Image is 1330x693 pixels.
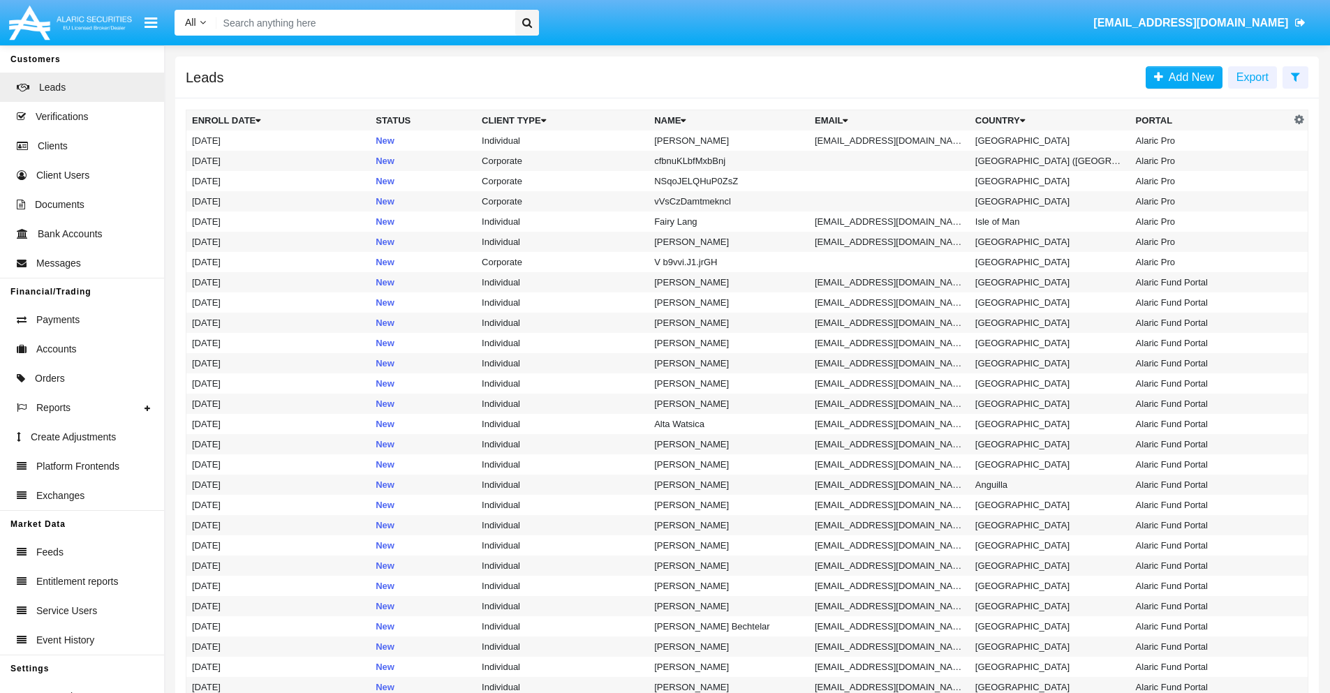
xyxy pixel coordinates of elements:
[186,110,371,131] th: Enroll Date
[809,475,970,495] td: [EMAIL_ADDRESS][DOMAIN_NAME]
[476,495,649,515] td: Individual
[186,131,371,151] td: [DATE]
[186,556,371,576] td: [DATE]
[1130,616,1291,636] td: Alaric Fund Portal
[649,475,809,495] td: [PERSON_NAME]
[38,227,103,241] span: Bank Accounts
[970,373,1130,394] td: [GEOGRAPHIC_DATA]
[370,556,476,576] td: New
[186,313,371,333] td: [DATE]
[476,596,649,616] td: Individual
[186,636,371,657] td: [DATE]
[186,414,371,434] td: [DATE]
[1130,131,1291,151] td: Alaric Pro
[649,353,809,373] td: [PERSON_NAME]
[1236,71,1269,83] span: Export
[370,151,476,171] td: New
[370,535,476,556] td: New
[370,373,476,394] td: New
[1130,495,1291,515] td: Alaric Fund Portal
[649,333,809,353] td: [PERSON_NAME]
[970,171,1130,191] td: [GEOGRAPHIC_DATA]
[476,110,649,131] th: Client Type
[1130,353,1291,373] td: Alaric Fund Portal
[36,401,71,415] span: Reports
[809,414,970,434] td: [EMAIL_ADDRESS][DOMAIN_NAME]
[970,110,1130,131] th: Country
[649,191,809,211] td: vVsCzDamtmekncl
[370,475,476,495] td: New
[36,604,97,618] span: Service Users
[476,556,649,576] td: Individual
[186,292,371,313] td: [DATE]
[186,211,371,232] td: [DATE]
[1130,454,1291,475] td: Alaric Fund Portal
[370,292,476,313] td: New
[370,272,476,292] td: New
[36,459,119,474] span: Platform Frontends
[476,414,649,434] td: Individual
[970,151,1130,171] td: [GEOGRAPHIC_DATA] ([GEOGRAPHIC_DATA])
[370,657,476,677] td: New
[970,475,1130,495] td: Anguilla
[649,515,809,535] td: [PERSON_NAME]
[476,576,649,596] td: Individual
[476,171,649,191] td: Corporate
[970,272,1130,292] td: [GEOGRAPHIC_DATA]
[970,414,1130,434] td: [GEOGRAPHIC_DATA]
[476,636,649,657] td: Individual
[7,2,134,43] img: Logo image
[1163,71,1214,83] span: Add New
[36,168,89,183] span: Client Users
[370,110,476,131] th: Status
[186,576,371,596] td: [DATE]
[370,333,476,353] td: New
[809,454,970,475] td: [EMAIL_ADDRESS][DOMAIN_NAME]
[370,353,476,373] td: New
[1130,596,1291,616] td: Alaric Fund Portal
[649,232,809,252] td: [PERSON_NAME]
[1130,292,1291,313] td: Alaric Fund Portal
[175,15,216,30] a: All
[1130,636,1291,657] td: Alaric Fund Portal
[970,434,1130,454] td: [GEOGRAPHIC_DATA]
[1130,434,1291,454] td: Alaric Fund Portal
[649,252,809,272] td: V b9vvi.J1.jrGH
[649,636,809,657] td: [PERSON_NAME]
[649,313,809,333] td: [PERSON_NAME]
[476,657,649,677] td: Individual
[970,292,1130,313] td: [GEOGRAPHIC_DATA]
[186,657,371,677] td: [DATE]
[809,353,970,373] td: [EMAIL_ADDRESS][DOMAIN_NAME]
[1093,17,1288,29] span: [EMAIL_ADDRESS][DOMAIN_NAME]
[809,535,970,556] td: [EMAIL_ADDRESS][DOMAIN_NAME]
[970,252,1130,272] td: [GEOGRAPHIC_DATA]
[476,211,649,232] td: Individual
[970,636,1130,657] td: [GEOGRAPHIC_DATA]
[970,535,1130,556] td: [GEOGRAPHIC_DATA]
[649,394,809,414] td: [PERSON_NAME]
[186,434,371,454] td: [DATE]
[476,394,649,414] td: Individual
[36,313,80,327] span: Payments
[186,191,371,211] td: [DATE]
[649,657,809,677] td: [PERSON_NAME]
[970,394,1130,414] td: [GEOGRAPHIC_DATA]
[1228,66,1277,89] button: Export
[649,434,809,454] td: [PERSON_NAME]
[809,515,970,535] td: [EMAIL_ADDRESS][DOMAIN_NAME]
[186,72,224,83] h5: Leads
[476,313,649,333] td: Individual
[970,596,1130,616] td: [GEOGRAPHIC_DATA]
[809,616,970,636] td: [EMAIL_ADDRESS][DOMAIN_NAME]
[476,616,649,636] td: Individual
[36,633,94,648] span: Event History
[186,616,371,636] td: [DATE]
[970,333,1130,353] td: [GEOGRAPHIC_DATA]
[970,657,1130,677] td: [GEOGRAPHIC_DATA]
[35,371,65,386] span: Orders
[809,434,970,454] td: [EMAIL_ADDRESS][DOMAIN_NAME]
[1130,333,1291,353] td: Alaric Fund Portal
[1130,475,1291,495] td: Alaric Fund Portal
[1130,171,1291,191] td: Alaric Pro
